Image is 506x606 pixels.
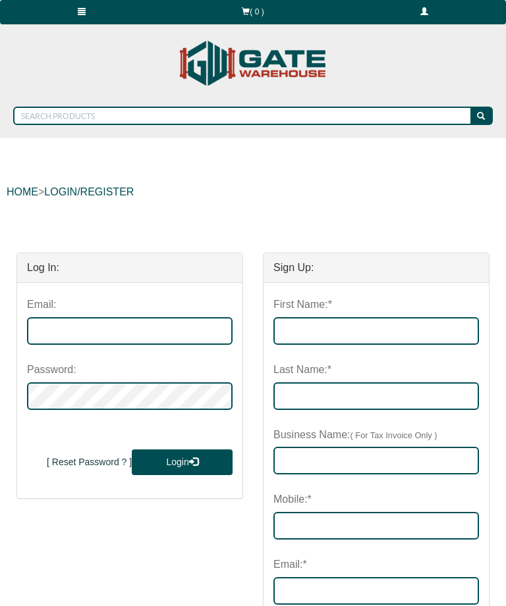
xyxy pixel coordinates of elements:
div: > [7,171,499,213]
label: Mobile:* [273,488,312,512]
label: First Name:* [273,293,332,317]
input: SEARCH PRODUCTS [13,107,472,125]
a: LOGIN/REGISTER [44,186,134,197]
strong: Log In: [27,262,59,273]
label: Password: [27,358,76,382]
label: Business Name: [273,423,437,447]
label: Email:* [273,553,307,577]
label: Email: [27,293,56,317]
img: Gate Warehouse [177,33,330,93]
span: ( For Tax Invoice Only ) [351,430,437,440]
a: HOME [7,186,38,197]
button: Login [132,449,233,476]
button: [ Reset Password ? ] [27,449,128,476]
label: Last Name:* [273,358,331,382]
strong: Sign Up: [273,262,314,273]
